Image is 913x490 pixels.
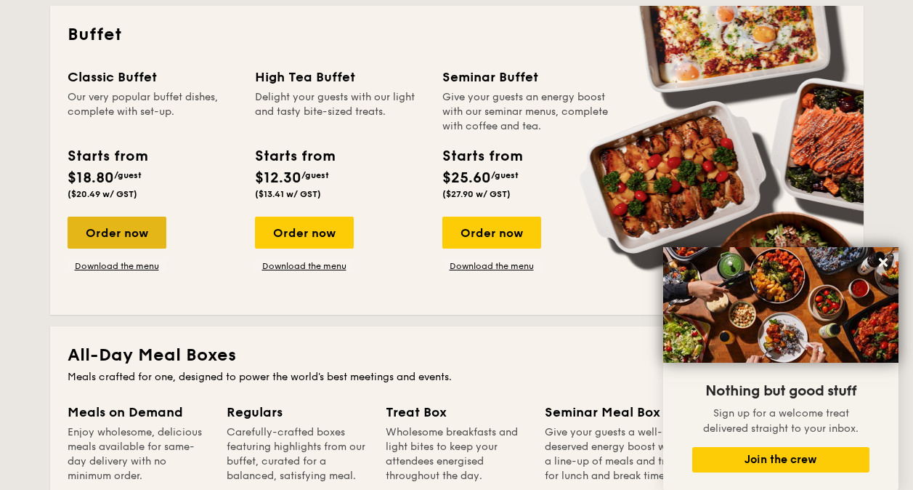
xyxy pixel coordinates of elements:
span: Nothing but good stuff [705,382,856,400]
div: Order now [255,217,354,249]
span: $25.60 [442,169,491,187]
div: Wholesome breakfasts and light bites to keep your attendees energised throughout the day. [386,425,527,483]
div: Seminar Meal Box [545,402,686,422]
div: Our very popular buffet dishes, complete with set-up. [68,90,238,134]
span: /guest [301,170,329,180]
h2: All-Day Meal Boxes [68,344,846,367]
span: ($13.41 w/ GST) [255,189,321,199]
div: Delight your guests with our light and tasty bite-sized treats. [255,90,425,134]
div: Classic Buffet [68,67,238,87]
button: Join the crew [692,447,869,473]
a: Download the menu [255,260,354,272]
div: High Tea Buffet [255,67,425,87]
img: DSC07876-Edit02-Large.jpeg [663,247,898,363]
div: Starts from [255,145,334,167]
div: Give your guests an energy boost with our seminar menus, complete with coffee and tea. [442,90,612,134]
div: Order now [442,217,541,249]
span: ($20.49 w/ GST) [68,189,137,199]
div: Give your guests a well-deserved energy boost with a line-up of meals and treats for lunch and br... [545,425,686,483]
div: Regulars [227,402,368,422]
span: $18.80 [68,169,114,187]
span: Sign up for a welcome treat delivered straight to your inbox. [703,407,859,435]
div: Meals crafted for one, designed to power the world's best meetings and events. [68,370,846,385]
div: Enjoy wholesome, delicious meals available for same-day delivery with no minimum order. [68,425,209,483]
button: Close [872,251,895,274]
div: Order now [68,217,166,249]
div: Treat Box [386,402,527,422]
h2: Buffet [68,23,846,47]
div: Seminar Buffet [442,67,612,87]
a: Download the menu [442,260,541,272]
span: /guest [491,170,519,180]
div: Starts from [442,145,522,167]
span: ($27.90 w/ GST) [442,189,511,199]
div: Carefully-crafted boxes featuring highlights from our buffet, curated for a balanced, satisfying ... [227,425,368,483]
div: Meals on Demand [68,402,209,422]
div: Starts from [68,145,147,167]
span: $12.30 [255,169,301,187]
span: /guest [114,170,142,180]
a: Download the menu [68,260,166,272]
